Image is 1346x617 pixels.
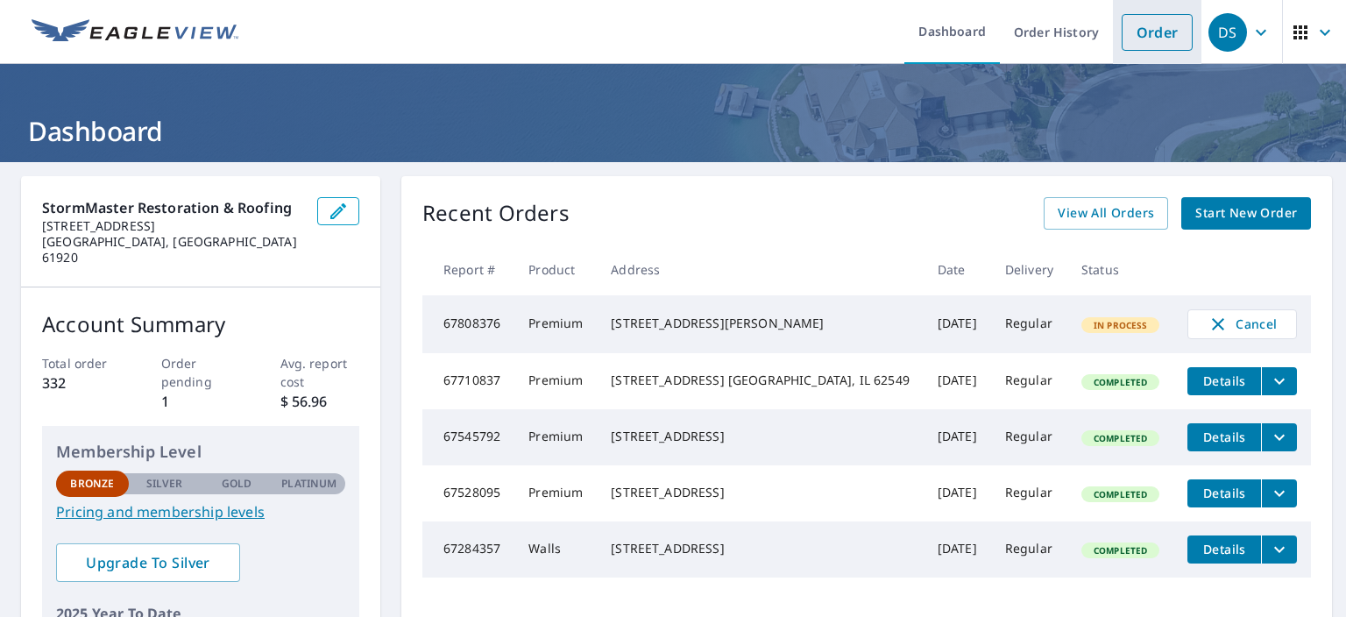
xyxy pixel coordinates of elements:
[422,409,514,465] td: 67545792
[991,353,1067,409] td: Regular
[991,521,1067,578] td: Regular
[42,218,303,234] p: [STREET_ADDRESS]
[514,409,597,465] td: Premium
[280,354,360,391] p: Avg. report cost
[42,308,359,340] p: Account Summary
[70,476,114,492] p: Bronze
[422,521,514,578] td: 67284357
[611,540,910,557] div: [STREET_ADDRESS]
[514,295,597,353] td: Premium
[56,543,240,582] a: Upgrade To Silver
[991,244,1067,295] th: Delivery
[991,465,1067,521] td: Regular
[1083,376,1158,388] span: Completed
[42,197,303,218] p: StormMaster Restoration & Roofing
[1206,314,1279,335] span: Cancel
[924,353,991,409] td: [DATE]
[611,484,910,501] div: [STREET_ADDRESS]
[514,353,597,409] td: Premium
[924,244,991,295] th: Date
[56,440,345,464] p: Membership Level
[924,409,991,465] td: [DATE]
[924,521,991,578] td: [DATE]
[56,501,345,522] a: Pricing and membership levels
[924,295,991,353] td: [DATE]
[1044,197,1168,230] a: View All Orders
[611,315,910,332] div: [STREET_ADDRESS][PERSON_NAME]
[1195,202,1297,224] span: Start New Order
[161,354,241,391] p: Order pending
[146,476,183,492] p: Silver
[1067,244,1174,295] th: Status
[161,391,241,412] p: 1
[1198,485,1250,501] span: Details
[1083,488,1158,500] span: Completed
[1187,535,1261,564] button: detailsBtn-67284357
[1261,479,1297,507] button: filesDropdownBtn-67528095
[1187,479,1261,507] button: detailsBtn-67528095
[1083,432,1158,444] span: Completed
[991,295,1067,353] td: Regular
[1187,309,1297,339] button: Cancel
[280,391,360,412] p: $ 56.96
[1261,367,1297,395] button: filesDropdownBtn-67710837
[1261,423,1297,451] button: filesDropdownBtn-67545792
[422,465,514,521] td: 67528095
[1198,429,1250,445] span: Details
[1261,535,1297,564] button: filesDropdownBtn-67284357
[21,113,1325,149] h1: Dashboard
[1198,372,1250,389] span: Details
[1083,544,1158,557] span: Completed
[281,476,336,492] p: Platinum
[42,354,122,372] p: Total order
[514,465,597,521] td: Premium
[222,476,251,492] p: Gold
[1198,541,1250,557] span: Details
[422,197,570,230] p: Recent Orders
[514,521,597,578] td: Walls
[1187,367,1261,395] button: detailsBtn-67710837
[42,372,122,394] p: 332
[1083,319,1158,331] span: In Process
[42,234,303,266] p: [GEOGRAPHIC_DATA], [GEOGRAPHIC_DATA] 61920
[422,353,514,409] td: 67710837
[422,244,514,295] th: Report #
[1208,13,1247,52] div: DS
[422,295,514,353] td: 67808376
[1122,14,1193,51] a: Order
[924,465,991,521] td: [DATE]
[32,19,238,46] img: EV Logo
[1058,202,1154,224] span: View All Orders
[611,372,910,389] div: [STREET_ADDRESS] [GEOGRAPHIC_DATA], IL 62549
[991,409,1067,465] td: Regular
[597,244,924,295] th: Address
[514,244,597,295] th: Product
[1187,423,1261,451] button: detailsBtn-67545792
[1181,197,1311,230] a: Start New Order
[70,553,226,572] span: Upgrade To Silver
[611,428,910,445] div: [STREET_ADDRESS]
